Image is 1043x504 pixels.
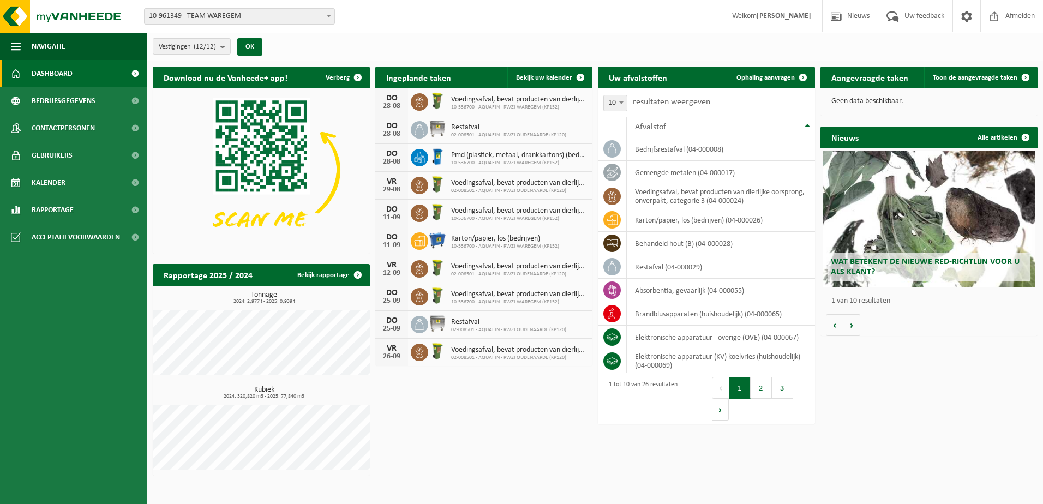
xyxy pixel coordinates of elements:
span: Voedingsafval, bevat producten van dierlijke oorsprong, onverpakt, categorie 3 [451,262,587,271]
span: Bedrijfsgegevens [32,87,95,115]
span: Pmd (plastiek, metaal, drankkartons) (bedrijven) [451,151,587,160]
button: Next [712,399,729,421]
img: WB-0060-HPE-GN-50 [428,286,447,305]
div: VR [381,261,403,269]
span: 02-008501 - AQUAFIN - RWZI OUDENAARDE (KP120) [451,271,587,278]
h3: Tonnage [158,291,370,304]
div: 28-08 [381,158,403,166]
span: 10-961349 - TEAM WAREGEM [144,8,335,25]
a: Bekijk rapportage [289,264,369,286]
button: 1 [729,377,751,399]
img: WB-1100-GAL-GY-01 [428,119,447,138]
label: resultaten weergeven [633,98,710,106]
div: 11-09 [381,242,403,249]
span: 2024: 320,820 m3 - 2025: 77,840 m3 [158,394,370,399]
span: Restafval [451,123,566,132]
img: WB-0060-HPE-GN-50 [428,342,447,361]
span: Navigatie [32,33,65,60]
img: WB-0060-HPE-GN-50 [428,259,447,277]
div: 28-08 [381,103,403,110]
span: 02-008501 - AQUAFIN - RWZI OUDENAARDE (KP120) [451,355,587,361]
div: 28-08 [381,130,403,138]
span: 10 [603,95,627,111]
span: Contactpersonen [32,115,95,142]
h2: Ingeplande taken [375,67,462,88]
a: Alle artikelen [969,127,1036,148]
span: 10 [604,95,627,111]
a: Wat betekent de nieuwe RED-richtlijn voor u als klant? [823,151,1035,287]
div: 29-08 [381,186,403,194]
h2: Download nu de Vanheede+ app! [153,67,298,88]
div: 11-09 [381,214,403,221]
button: Volgende [843,314,860,336]
div: 25-09 [381,297,403,305]
img: WB-0060-HPE-GN-50 [428,175,447,194]
span: 10-536700 - AQUAFIN - RWZI WAREGEM (KP152) [451,104,587,111]
div: DO [381,205,403,214]
button: Verberg [317,67,369,88]
img: WB-1100-GAL-GY-01 [428,314,447,333]
div: 26-09 [381,353,403,361]
span: Kalender [32,169,65,196]
td: gemengde metalen (04-000017) [627,161,815,184]
span: Karton/papier, los (bedrijven) [451,235,559,243]
button: OK [237,38,262,56]
td: voedingsafval, bevat producten van dierlijke oorsprong, onverpakt, categorie 3 (04-000024) [627,184,815,208]
img: WB-0240-HPE-BE-01 [428,147,447,166]
div: DO [381,122,403,130]
p: Geen data beschikbaar. [831,98,1027,105]
span: 10-536700 - AQUAFIN - RWZI WAREGEM (KP152) [451,299,587,305]
span: Vestigingen [159,39,216,55]
span: Afvalstof [635,123,666,131]
div: DO [381,316,403,325]
span: 02-008501 - AQUAFIN - RWZI OUDENAARDE (KP120) [451,132,566,139]
span: 10-536700 - AQUAFIN - RWZI WAREGEM (KP152) [451,160,587,166]
button: Vorige [826,314,843,336]
h2: Uw afvalstoffen [598,67,678,88]
span: Dashboard [32,60,73,87]
td: elektronische apparatuur (KV) koelvries (huishoudelijk) (04-000069) [627,349,815,373]
td: elektronische apparatuur - overige (OVE) (04-000067) [627,326,815,349]
div: 1 tot 10 van 26 resultaten [603,376,678,422]
span: 02-008501 - AQUAFIN - RWZI OUDENAARDE (KP120) [451,188,587,194]
button: 2 [751,377,772,399]
span: Verberg [326,74,350,81]
div: DO [381,233,403,242]
p: 1 van 10 resultaten [831,297,1032,305]
span: Bekijk uw kalender [516,74,572,81]
td: behandeld hout (B) (04-000028) [627,232,815,255]
td: absorbentia, gevaarlijk (04-000055) [627,279,815,302]
span: 10-536700 - AQUAFIN - RWZI WAREGEM (KP152) [451,215,587,222]
a: Bekijk uw kalender [507,67,591,88]
div: VR [381,344,403,353]
img: WB-0060-HPE-GN-50 [428,92,447,110]
button: Previous [712,377,729,399]
h2: Rapportage 2025 / 2024 [153,264,263,285]
span: Toon de aangevraagde taken [933,74,1017,81]
td: brandblusapparaten (huishoudelijk) (04-000065) [627,302,815,326]
count: (12/12) [194,43,216,50]
span: 10-536700 - AQUAFIN - RWZI WAREGEM (KP152) [451,243,559,250]
span: Voedingsafval, bevat producten van dierlijke oorsprong, onverpakt, categorie 3 [451,290,587,299]
td: bedrijfsrestafval (04-000008) [627,137,815,161]
img: WB-0660-HPE-BE-01 [428,231,447,249]
span: Voedingsafval, bevat producten van dierlijke oorsprong, onverpakt, categorie 3 [451,346,587,355]
div: 12-09 [381,269,403,277]
span: Voedingsafval, bevat producten van dierlijke oorsprong, onverpakt, categorie 3 [451,207,587,215]
button: 3 [772,377,793,399]
td: restafval (04-000029) [627,255,815,279]
td: karton/papier, los (bedrijven) (04-000026) [627,208,815,232]
div: 25-09 [381,325,403,333]
span: Rapportage [32,196,74,224]
span: Wat betekent de nieuwe RED-richtlijn voor u als klant? [831,257,1020,277]
span: Voedingsafval, bevat producten van dierlijke oorsprong, onverpakt, categorie 3 [451,95,587,104]
span: 10-961349 - TEAM WAREGEM [145,9,334,24]
h2: Nieuws [820,127,870,148]
div: DO [381,149,403,158]
div: DO [381,289,403,297]
span: Ophaling aanvragen [736,74,795,81]
span: Acceptatievoorwaarden [32,224,120,251]
a: Toon de aangevraagde taken [924,67,1036,88]
span: Voedingsafval, bevat producten van dierlijke oorsprong, onverpakt, categorie 3 [451,179,587,188]
div: DO [381,94,403,103]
